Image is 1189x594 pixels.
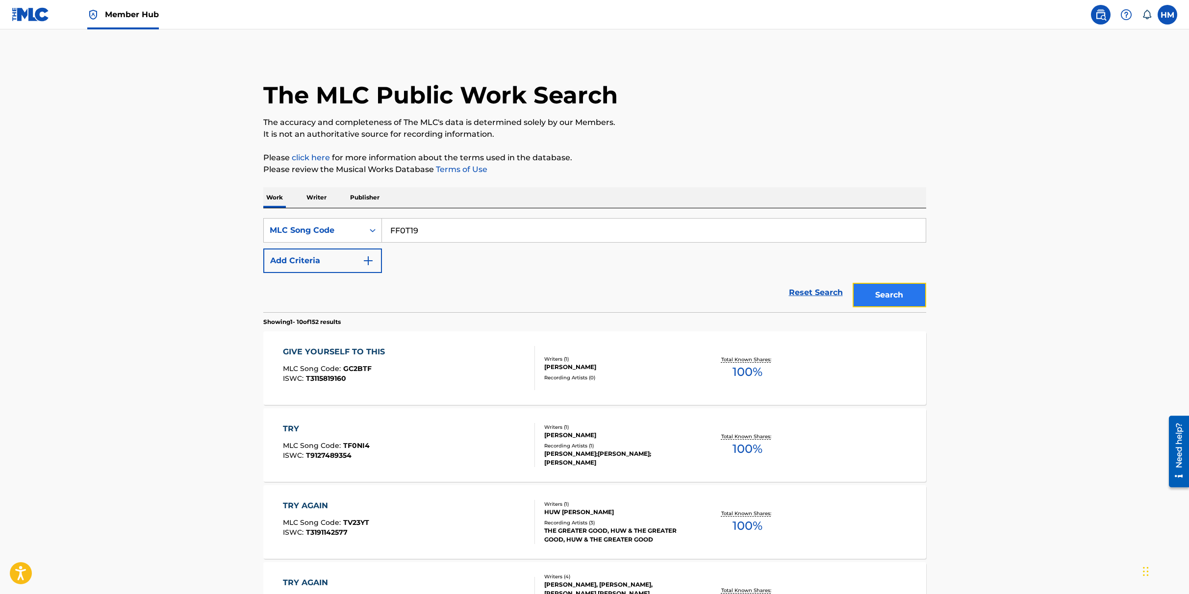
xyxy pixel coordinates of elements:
[263,128,926,140] p: It is not an authoritative source for recording information.
[347,187,382,208] p: Publisher
[343,364,372,373] span: GC2BTF
[283,364,343,373] span: MLC Song Code :
[544,508,692,517] div: HUW [PERSON_NAME]
[544,526,692,544] div: THE GREATER GOOD, HUW & THE GREATER GOOD, HUW & THE GREATER GOOD
[283,451,306,460] span: ISWC :
[304,187,329,208] p: Writer
[263,408,926,482] a: TRYMLC Song Code:TF0NI4ISWC:T9127489354Writers (1)[PERSON_NAME]Recording Artists (1)[PERSON_NAME]...
[263,187,286,208] p: Work
[544,500,692,508] div: Writers ( 1 )
[1091,5,1111,25] a: Public Search
[306,374,346,383] span: T3115819160
[721,433,774,440] p: Total Known Shares:
[733,440,762,458] span: 100 %
[306,451,352,460] span: T9127489354
[263,331,926,405] a: GIVE YOURSELF TO THISMLC Song Code:GC2BTFISWC:T3115819160Writers (1)[PERSON_NAME]Recording Artist...
[306,528,348,537] span: T3191142577
[283,577,370,589] div: TRY AGAIN
[283,374,306,383] span: ISWC :
[1120,9,1132,21] img: help
[105,9,159,20] span: Member Hub
[1158,5,1177,25] div: User Menu
[1143,557,1149,586] div: Drag
[544,573,692,580] div: Writers ( 4 )
[733,363,762,381] span: 100 %
[263,218,926,312] form: Search Form
[544,449,692,467] div: [PERSON_NAME];[PERSON_NAME];[PERSON_NAME]
[283,500,369,512] div: TRY AGAIN
[544,374,692,381] div: Recording Artists ( 0 )
[283,441,343,450] span: MLC Song Code :
[1142,10,1152,20] div: Notifications
[283,518,343,527] span: MLC Song Code :
[1162,412,1189,491] iframe: Resource Center
[853,283,926,307] button: Search
[263,248,382,273] button: Add Criteria
[544,363,692,371] div: [PERSON_NAME]
[343,518,369,527] span: TV23YT
[721,510,774,517] p: Total Known Shares:
[544,442,692,449] div: Recording Artists ( 1 )
[270,224,358,236] div: MLC Song Code
[434,165,487,174] a: Terms of Use
[784,282,848,303] a: Reset Search
[721,356,774,363] p: Total Known Shares:
[721,587,774,594] p: Total Known Shares:
[263,318,341,326] p: Showing 1 - 10 of 152 results
[544,519,692,526] div: Recording Artists ( 3 )
[1095,9,1107,21] img: search
[263,164,926,175] p: Please review the Musical Works Database
[544,423,692,431] div: Writers ( 1 )
[263,152,926,164] p: Please for more information about the terms used in the database.
[87,9,99,21] img: Top Rightsholder
[362,255,374,267] img: 9d2ae6d4665cec9f34b9.svg
[263,80,618,110] h1: The MLC Public Work Search
[263,485,926,559] a: TRY AGAINMLC Song Code:TV23YTISWC:T3191142577Writers (1)HUW [PERSON_NAME]Recording Artists (3)THE...
[733,517,762,535] span: 100 %
[283,346,390,358] div: GIVE YOURSELF TO THIS
[343,441,370,450] span: TF0NI4
[1140,547,1189,594] iframe: Chat Widget
[263,117,926,128] p: The accuracy and completeness of The MLC's data is determined solely by our Members.
[544,431,692,440] div: [PERSON_NAME]
[12,7,50,22] img: MLC Logo
[292,153,330,162] a: click here
[544,355,692,363] div: Writers ( 1 )
[1116,5,1136,25] div: Help
[283,528,306,537] span: ISWC :
[283,423,370,435] div: TRY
